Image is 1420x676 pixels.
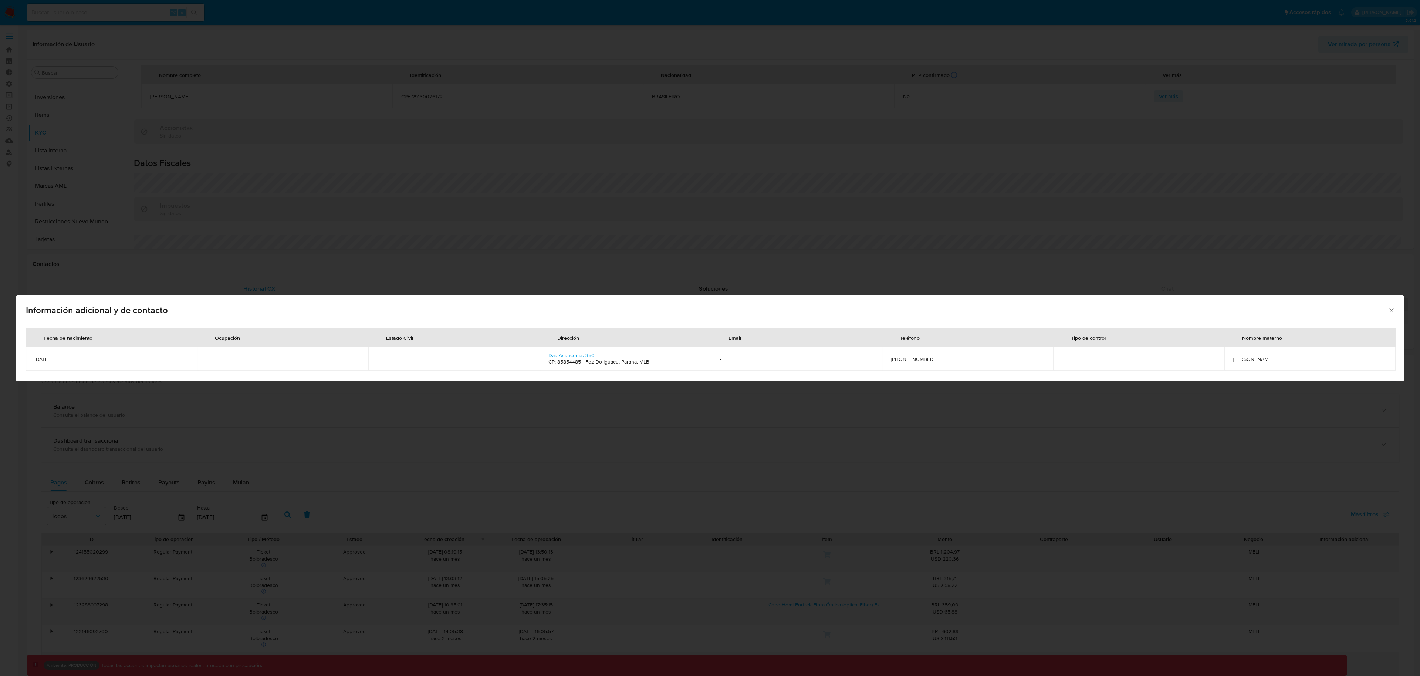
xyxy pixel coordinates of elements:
h4: CP: 85854485 - Foz Do Iguacu, Parana, MLB [548,359,702,365]
div: Ocupación [206,329,249,347]
div: Teléfono [891,329,929,347]
span: Información adicional y de contacto [26,306,1388,315]
div: Estado Civil [377,329,422,347]
button: Cerrar [1388,307,1394,313]
div: Dirección [548,329,588,347]
div: Fecha de nacimiento [35,329,101,347]
div: Tipo de control [1062,329,1115,347]
span: [DATE] [35,356,188,362]
span: [PERSON_NAME] [1233,356,1387,362]
a: Das Assucenas 350 [548,352,595,359]
span: [PHONE_NUMBER] [891,356,1044,362]
div: Nombre materno [1233,329,1291,347]
span: - [720,356,873,362]
div: Email [720,329,750,347]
